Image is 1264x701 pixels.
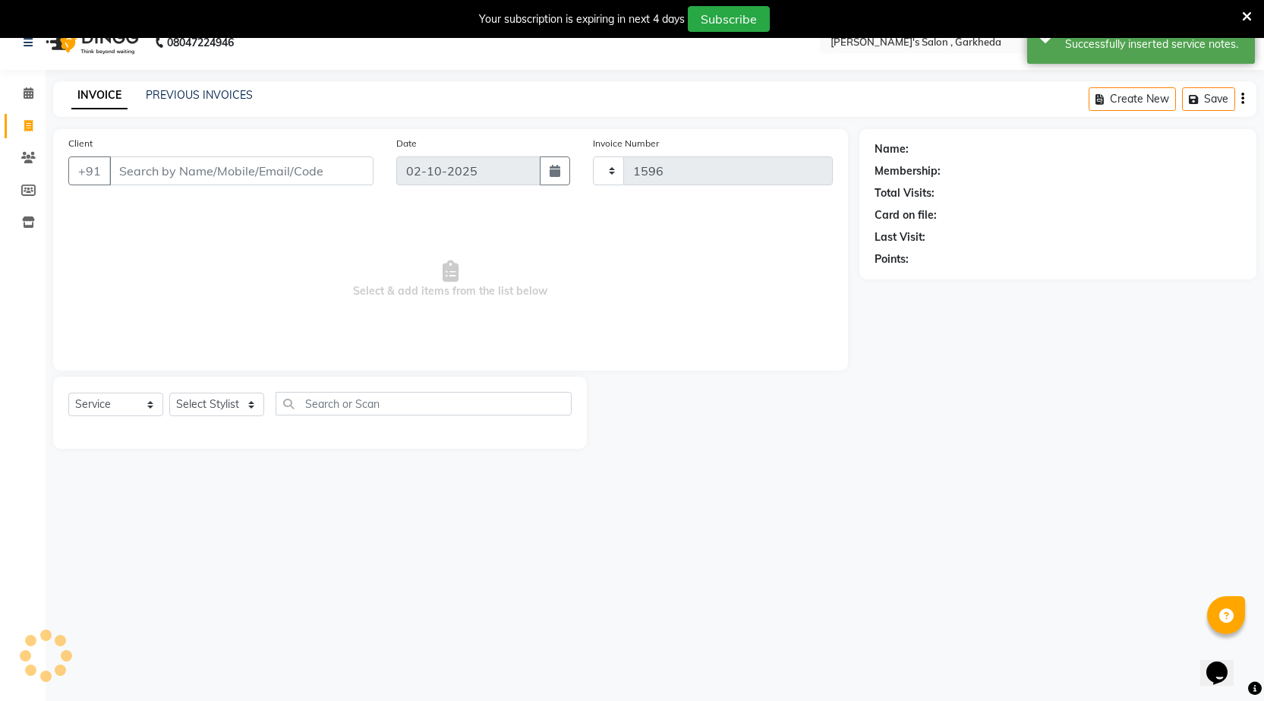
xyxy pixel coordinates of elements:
[146,88,253,102] a: PREVIOUS INVOICES
[276,392,572,415] input: Search or Scan
[68,204,833,355] span: Select & add items from the list below
[1089,87,1176,111] button: Create New
[167,21,234,64] b: 08047224946
[875,185,935,201] div: Total Visits:
[71,82,128,109] a: INVOICE
[396,137,417,150] label: Date
[479,11,685,27] div: Your subscription is expiring in next 4 days
[1182,87,1235,111] button: Save
[1065,36,1244,52] div: Successfully inserted service notes.
[109,156,374,185] input: Search by Name/Mobile/Email/Code
[875,251,909,267] div: Points:
[875,229,925,245] div: Last Visit:
[1200,640,1249,686] iframe: chat widget
[39,21,143,64] img: logo
[68,137,93,150] label: Client
[688,6,770,32] button: Subscribe
[68,156,111,185] button: +91
[875,163,941,179] div: Membership:
[875,141,909,157] div: Name:
[875,207,937,223] div: Card on file:
[593,137,659,150] label: Invoice Number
